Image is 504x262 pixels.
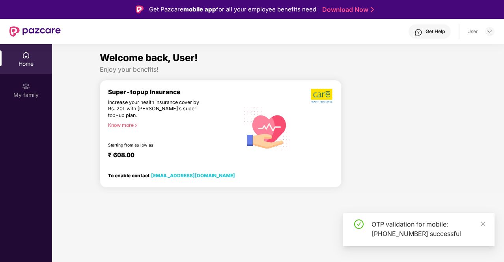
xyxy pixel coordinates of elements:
[136,6,144,13] img: Logo
[108,122,235,128] div: Know more
[239,100,296,157] img: svg+xml;base64,PHN2ZyB4bWxucz0iaHR0cDovL3d3dy53My5vcmcvMjAwMC9zdmciIHhtbG5zOnhsaW5rPSJodHRwOi8vd3...
[151,173,235,178] a: [EMAIL_ADDRESS][DOMAIN_NAME]
[149,5,316,14] div: Get Pazcare for all your employee benefits need
[487,28,493,35] img: svg+xml;base64,PHN2ZyBpZD0iRHJvcGRvd24tMzJ4MzIiIHhtbG5zPSJodHRwOi8vd3d3LnczLm9yZy8yMDAwL3N2ZyIgd2...
[134,123,138,128] span: right
[100,52,198,63] span: Welcome back, User!
[22,51,30,59] img: svg+xml;base64,PHN2ZyBpZD0iSG9tZSIgeG1sbnM9Imh0dHA6Ly93d3cudzMub3JnLzIwMDAvc3ZnIiB3aWR0aD0iMjAiIG...
[426,28,445,35] div: Get Help
[371,6,374,14] img: Stroke
[108,99,205,119] div: Increase your health insurance cover by Rs. 20L with [PERSON_NAME]’s super top-up plan.
[371,219,485,238] div: OTP validation for mobile: [PHONE_NUMBER] successful
[108,88,239,96] div: Super-topup Insurance
[22,82,30,90] img: svg+xml;base64,PHN2ZyB3aWR0aD0iMjAiIGhlaWdodD0iMjAiIHZpZXdCb3g9IjAgMCAyMCAyMCIgZmlsbD0ibm9uZSIgeG...
[108,151,231,161] div: ₹ 608.00
[414,28,422,36] img: svg+xml;base64,PHN2ZyBpZD0iSGVscC0zMngzMiIgeG1sbnM9Imh0dHA6Ly93d3cudzMub3JnLzIwMDAvc3ZnIiB3aWR0aD...
[9,26,61,37] img: New Pazcare Logo
[467,28,478,35] div: User
[480,221,486,227] span: close
[100,65,456,74] div: Enjoy your benefits!
[354,219,364,229] span: check-circle
[108,143,206,148] div: Starting from as low as
[183,6,216,13] strong: mobile app
[322,6,371,14] a: Download Now
[311,88,333,103] img: b5dec4f62d2307b9de63beb79f102df3.png
[108,173,235,178] div: To enable contact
